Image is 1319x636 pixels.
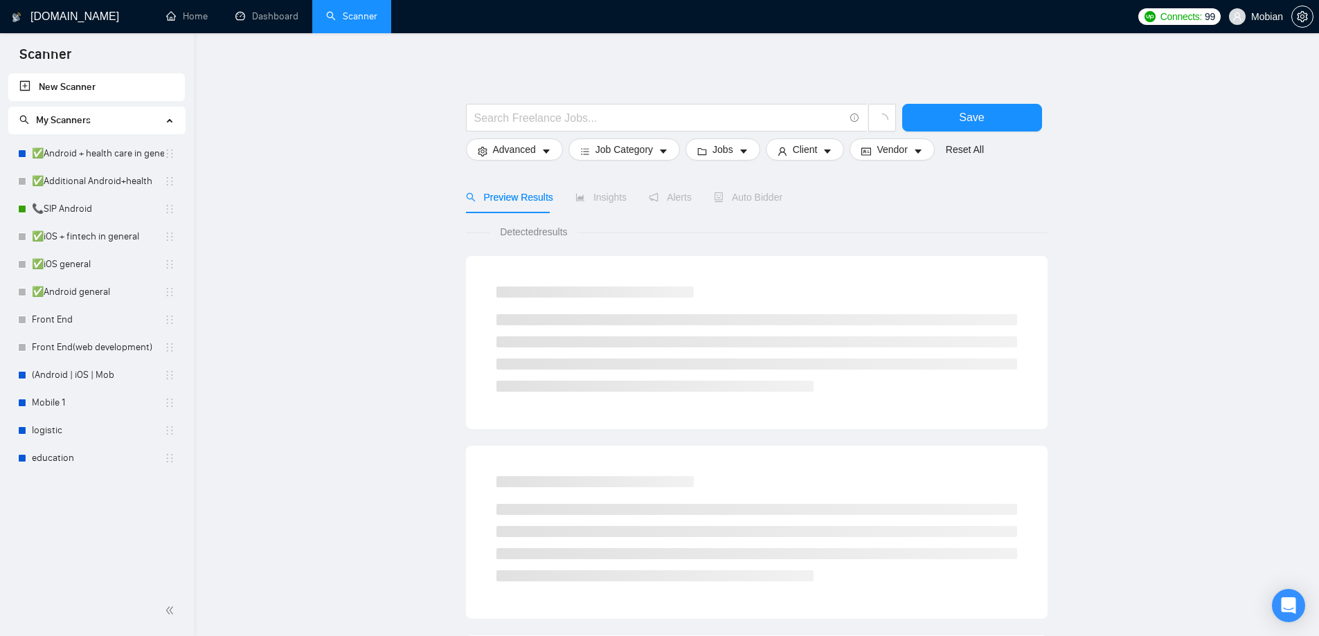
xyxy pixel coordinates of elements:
span: holder [164,148,175,159]
span: Connects: [1160,9,1202,24]
a: Front End [32,306,164,334]
li: New Scanner [8,73,185,101]
button: settingAdvancedcaret-down [466,138,563,161]
li: ✅Android + health care in general [8,140,185,167]
button: idcardVendorcaret-down [850,138,934,161]
li: 📞SIP Android [8,195,185,223]
a: ✅Android + health care in general [32,140,164,167]
span: Jobs [712,142,733,157]
span: My Scanners [19,114,91,126]
span: robot [714,192,724,202]
a: New Scanner [19,73,174,101]
span: idcard [861,146,871,156]
span: bars [580,146,590,156]
span: setting [1292,11,1313,22]
span: notification [649,192,658,202]
span: holder [164,370,175,381]
span: folder [697,146,707,156]
span: Auto Bidder [714,192,782,203]
div: Open Intercom Messenger [1272,589,1305,622]
button: barsJob Categorycaret-down [568,138,680,161]
span: Advanced [493,142,536,157]
span: My Scanners [36,114,91,126]
a: education [32,444,164,472]
a: searchScanner [326,10,377,22]
span: Insights [575,192,627,203]
li: ✅iOS general [8,251,185,278]
button: setting [1291,6,1313,28]
span: holder [164,342,175,353]
span: Save [959,109,984,126]
a: ✅iOS general [32,251,164,278]
span: holder [164,287,175,298]
img: upwork-logo.png [1145,11,1156,22]
a: logistic [32,417,164,444]
li: education [8,444,185,472]
li: logistic [8,417,185,444]
span: Vendor [877,142,907,157]
button: folderJobscaret-down [685,138,760,161]
span: holder [164,453,175,464]
span: search [466,192,476,202]
span: double-left [165,603,179,617]
li: (Android | iOS | Mob [8,361,185,389]
a: Reset All [946,142,984,157]
img: logo [12,6,21,28]
span: Client [793,142,818,157]
span: Preview Results [466,192,553,203]
span: Alerts [649,192,692,203]
a: ✅iOS + fintech in general [32,223,164,251]
li: Front End(web development) [8,334,185,361]
span: search [19,115,29,125]
li: ✅Additional Android+health [8,167,185,195]
a: ✅Additional Android+health [32,167,164,195]
span: setting [478,146,487,156]
span: caret-down [541,146,551,156]
a: homeHome [166,10,208,22]
span: caret-down [823,146,832,156]
button: Save [902,104,1042,131]
span: holder [164,203,175,215]
span: 99 [1205,9,1215,24]
li: ✅Android general [8,278,185,306]
a: ✅Android general [32,278,164,306]
li: ✅iOS + fintech in general [8,223,185,251]
span: holder [164,397,175,408]
span: caret-down [658,146,668,156]
span: holder [164,425,175,436]
a: 📞SIP Android [32,195,164,223]
span: Scanner [8,44,82,73]
li: Mobile 1 [8,389,185,417]
span: caret-down [913,146,923,156]
span: holder [164,231,175,242]
span: caret-down [739,146,748,156]
input: Search Freelance Jobs... [474,109,844,127]
li: Front End [8,306,185,334]
a: setting [1291,11,1313,22]
span: user [1232,12,1242,21]
button: userClientcaret-down [766,138,845,161]
span: info-circle [850,113,859,122]
span: Detected results [490,224,577,239]
span: holder [164,259,175,270]
span: holder [164,176,175,187]
a: Mobile 1 [32,389,164,417]
a: Front End(web development) [32,334,164,361]
span: loading [876,113,888,126]
span: user [778,146,787,156]
a: (Android | iOS | Mob [32,361,164,389]
span: Job Category [595,142,653,157]
span: holder [164,314,175,325]
span: area-chart [575,192,585,202]
a: dashboardDashboard [235,10,298,22]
